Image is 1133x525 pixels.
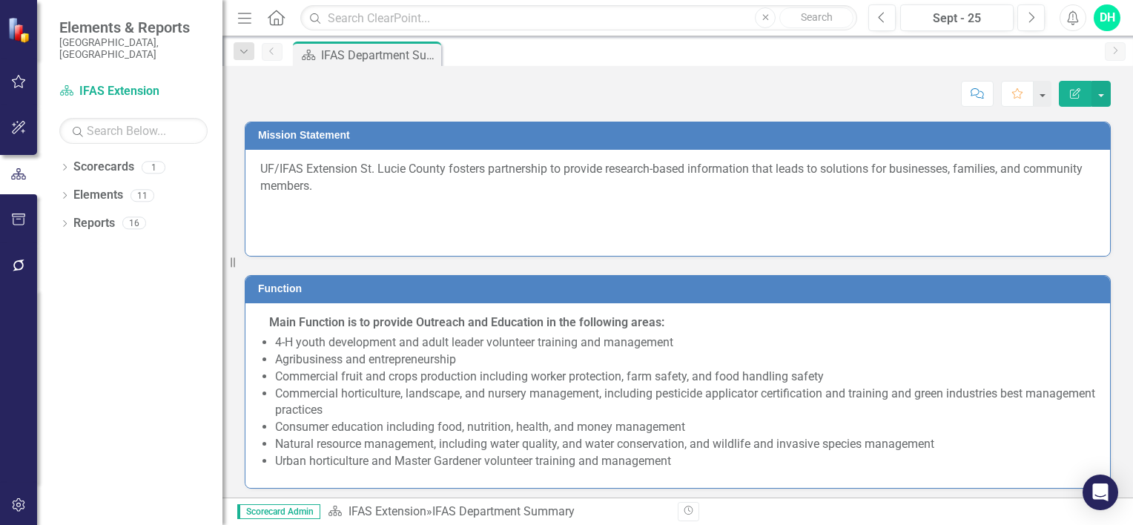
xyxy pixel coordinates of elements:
[142,161,165,174] div: 1
[258,130,1103,141] h3: Mission Statement
[275,351,1095,369] li: Agribusiness and entrepreneurship
[432,504,575,518] div: IFAS Department Summary
[7,17,33,43] img: ClearPoint Strategy
[900,4,1014,31] button: Sept - 25
[269,315,664,329] strong: Main Function is to provide Outreach and Education in the following areas:
[1083,475,1118,510] div: Open Intercom Messenger
[275,334,1095,351] li: 4-H youth development and adult leader volunteer training and management
[275,453,1095,470] li: Urban horticulture and Master Gardener volunteer training and management
[321,46,437,65] div: IFAS Department Summary
[300,5,857,31] input: Search ClearPoint...
[905,10,1008,27] div: Sept - 25
[275,369,1095,386] li: Commercial fruit and crops production including worker protection, farm safety, and food handling...
[275,419,1095,436] li: Consumer education including food, nutrition, health, and money management
[59,83,208,100] a: IFAS Extension
[801,11,833,23] span: Search
[258,283,1103,294] h3: Function
[73,215,115,232] a: Reports
[131,189,154,202] div: 11
[779,7,853,28] button: Search
[73,187,123,204] a: Elements
[275,386,1095,420] li: Commercial horticulture, landscape, and nursery management, including pesticide applicator certif...
[59,118,208,144] input: Search Below...
[59,19,208,36] span: Elements & Reports
[122,217,146,230] div: 16
[349,504,426,518] a: IFAS Extension
[237,504,320,519] span: Scorecard Admin
[275,436,1095,453] li: Natural resource management, including water quality, and water conservation, and wildlife and in...
[260,161,1095,198] p: UF/IFAS Extension St. Lucie County fosters partnership to provide research-based information that...
[73,159,134,176] a: Scorecards
[328,503,667,521] div: »
[59,36,208,61] small: [GEOGRAPHIC_DATA], [GEOGRAPHIC_DATA]
[1094,4,1120,31] button: DH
